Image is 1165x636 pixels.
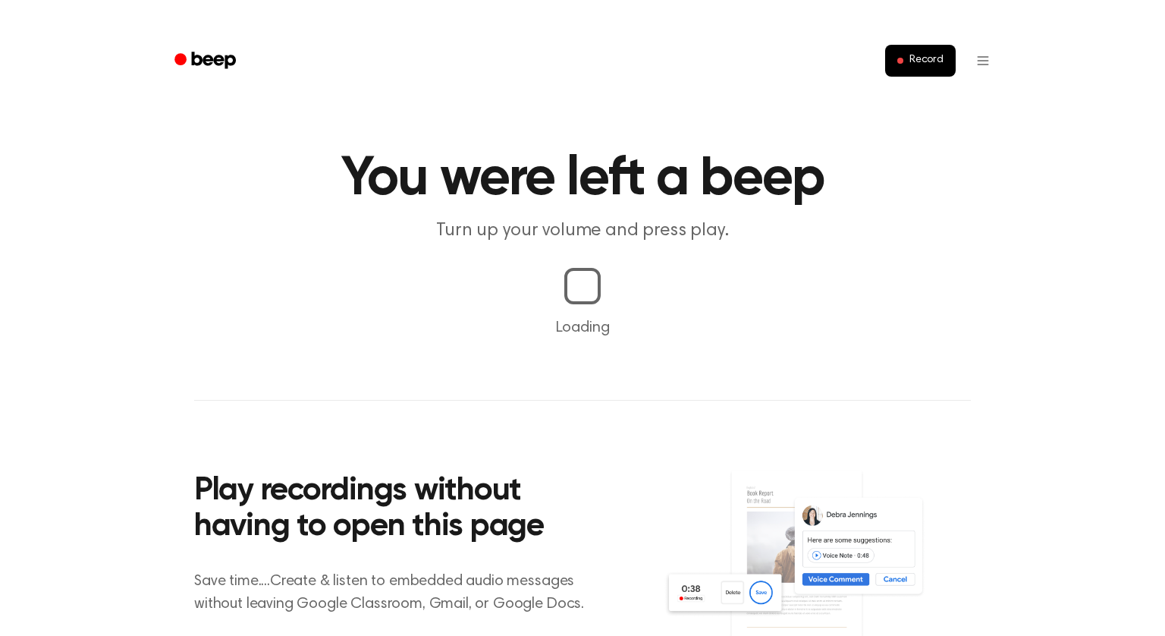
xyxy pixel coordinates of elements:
button: Open menu [965,43,1001,79]
p: Save time....Create & listen to embedded audio messages without leaving Google Classroom, Gmail, ... [194,570,603,616]
span: Record [909,54,944,68]
h2: Play recordings without having to open this page [194,474,603,546]
p: Turn up your volume and press play. [291,219,874,244]
button: Record [885,45,956,77]
p: Loading [18,316,1147,339]
a: Beep [164,46,250,76]
h1: You were left a beep [194,152,971,206]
